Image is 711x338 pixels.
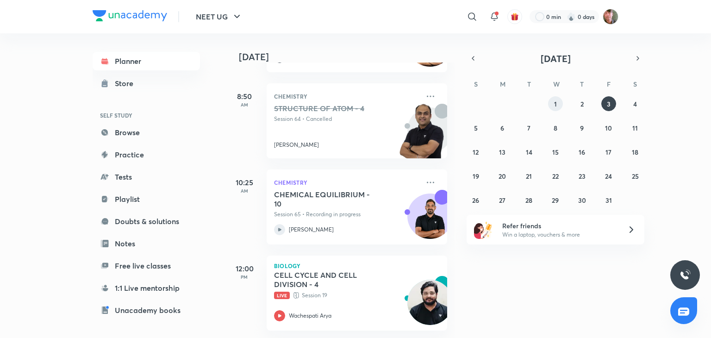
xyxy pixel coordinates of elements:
p: [PERSON_NAME] [274,141,319,149]
img: Avatar [408,199,452,243]
p: Biology [274,263,440,269]
abbr: October 5, 2025 [474,124,478,132]
abbr: October 3, 2025 [607,100,611,108]
img: avatar [511,13,519,21]
img: streak [567,12,576,21]
abbr: October 31, 2025 [605,196,612,205]
button: October 11, 2025 [628,120,642,135]
abbr: October 22, 2025 [552,172,559,181]
h5: STRUCTURE OF ATOM - 4 [274,104,389,113]
abbr: Friday [607,80,611,88]
button: October 25, 2025 [628,169,642,183]
button: October 14, 2025 [522,144,536,159]
p: Wachespati Arya [289,312,331,320]
abbr: Tuesday [527,80,531,88]
p: PM [226,274,263,280]
abbr: October 21, 2025 [526,172,532,181]
button: October 7, 2025 [522,120,536,135]
button: October 4, 2025 [628,96,642,111]
button: October 22, 2025 [548,169,563,183]
abbr: Wednesday [553,80,560,88]
button: October 20, 2025 [495,169,510,183]
abbr: October 18, 2025 [632,148,638,156]
img: Company Logo [93,10,167,21]
abbr: October 9, 2025 [580,124,584,132]
h5: 8:50 [226,91,263,102]
abbr: October 14, 2025 [526,148,532,156]
p: Chemistry [274,177,419,188]
button: October 18, 2025 [628,144,642,159]
abbr: October 6, 2025 [500,124,504,132]
button: October 3, 2025 [601,96,616,111]
abbr: October 4, 2025 [633,100,637,108]
button: October 13, 2025 [495,144,510,159]
span: [DATE] [541,52,571,65]
button: October 27, 2025 [495,193,510,207]
abbr: Monday [500,80,505,88]
abbr: October 28, 2025 [525,196,532,205]
h6: Refer friends [502,221,616,231]
a: Browse [93,123,200,142]
abbr: Sunday [474,80,478,88]
h6: SELF STUDY [93,107,200,123]
button: October 17, 2025 [601,144,616,159]
a: Store [93,74,200,93]
abbr: October 30, 2025 [578,196,586,205]
a: Tests [93,168,200,186]
button: NEET UG [190,7,248,26]
button: October 1, 2025 [548,96,563,111]
p: Session 64 • Cancelled [274,115,419,123]
h4: [DATE] [239,51,456,63]
abbr: October 8, 2025 [554,124,557,132]
h5: 10:25 [226,177,263,188]
abbr: October 7, 2025 [527,124,530,132]
abbr: October 27, 2025 [499,196,505,205]
abbr: October 26, 2025 [472,196,479,205]
p: AM [226,102,263,107]
span: Live [274,292,290,299]
abbr: October 24, 2025 [605,172,612,181]
abbr: Thursday [580,80,584,88]
abbr: October 23, 2025 [579,172,586,181]
abbr: October 1, 2025 [554,100,557,108]
abbr: October 19, 2025 [473,172,479,181]
button: October 19, 2025 [468,169,483,183]
p: Win a laptop, vouchers & more [502,231,616,239]
h5: CHEMICAL EQUILIBRIUM - 10 [274,190,389,208]
button: avatar [507,9,522,24]
a: Company Logo [93,10,167,24]
abbr: October 11, 2025 [632,124,638,132]
a: Notes [93,234,200,253]
abbr: Saturday [633,80,637,88]
button: October 26, 2025 [468,193,483,207]
button: October 12, 2025 [468,144,483,159]
abbr: October 25, 2025 [632,172,639,181]
a: 1:1 Live mentorship [93,279,200,297]
div: Store [115,78,139,89]
abbr: October 17, 2025 [605,148,611,156]
button: October 8, 2025 [548,120,563,135]
button: October 5, 2025 [468,120,483,135]
button: October 24, 2025 [601,169,616,183]
p: Chemistry [274,91,419,102]
p: AM [226,188,263,194]
img: unacademy [396,104,447,168]
button: October 15, 2025 [548,144,563,159]
abbr: October 10, 2025 [605,124,612,132]
button: October 2, 2025 [574,96,589,111]
a: Practice [93,145,200,164]
img: referral [474,220,493,239]
a: Doubts & solutions [93,212,200,231]
abbr: October 15, 2025 [552,148,559,156]
abbr: October 16, 2025 [579,148,585,156]
h5: CELL CYCLE AND CELL DIVISION - 4 [274,270,389,289]
a: Free live classes [93,257,200,275]
button: October 9, 2025 [574,120,589,135]
button: October 23, 2025 [574,169,589,183]
button: October 21, 2025 [522,169,536,183]
abbr: October 13, 2025 [499,148,505,156]
button: October 28, 2025 [522,193,536,207]
abbr: October 12, 2025 [473,148,479,156]
button: October 30, 2025 [574,193,589,207]
abbr: October 20, 2025 [499,172,506,181]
